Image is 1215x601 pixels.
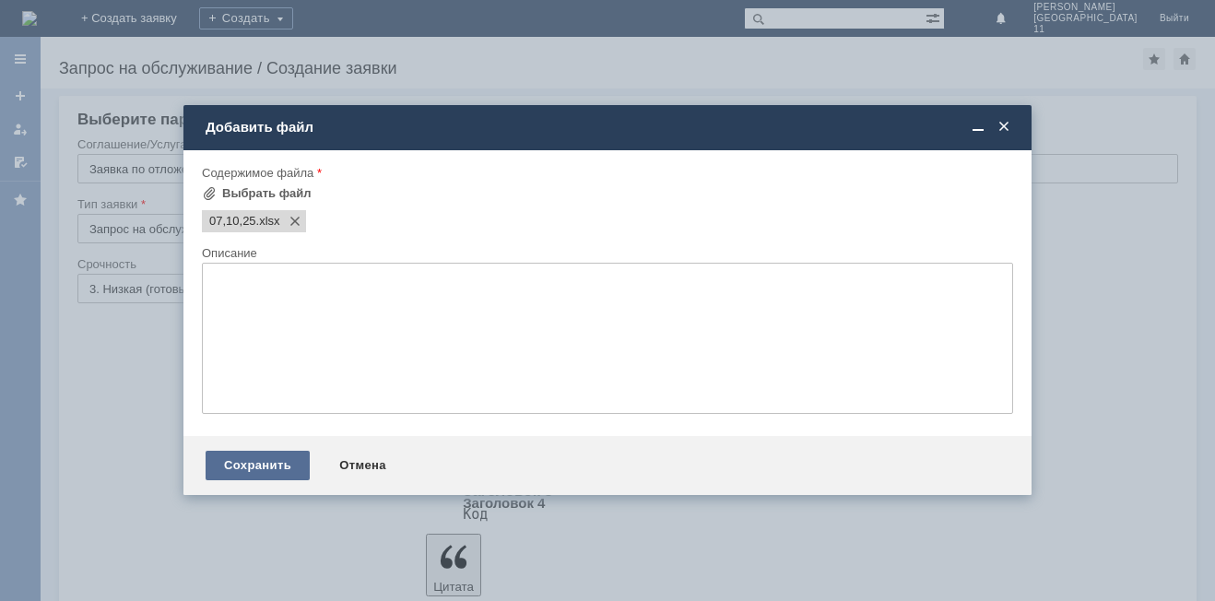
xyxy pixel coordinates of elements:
[7,7,269,37] div: добрый день ,прошу удалить отложенные [PERSON_NAME]
[202,167,1009,179] div: Содержимое файла
[209,214,256,229] span: 07,10,25.xlsx
[206,119,1013,136] div: Добавить файл
[222,186,312,201] div: Выбрать файл
[995,119,1013,136] span: Закрыть
[969,119,987,136] span: Свернуть (Ctrl + M)
[202,247,1009,259] div: Описание
[256,214,280,229] span: 07,10,25.xlsx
